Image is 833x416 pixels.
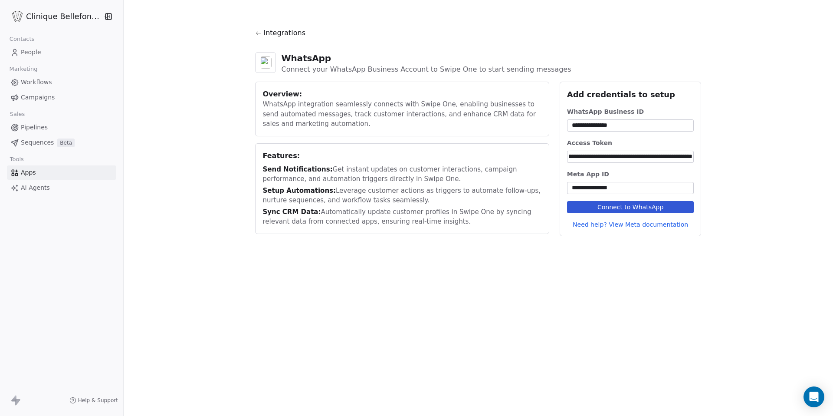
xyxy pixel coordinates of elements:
[7,120,116,135] a: Pipelines
[26,11,101,22] span: Clinique Bellefontaine
[262,165,541,184] div: Get instant updates on customer interactions, campaign performance, and automation triggers direc...
[262,99,541,129] div: WhatsApp integration seamlessly connects with Swipe One, enabling businesses to send automated me...
[69,397,118,404] a: Help & Support
[21,138,54,147] span: Sequences
[263,28,305,38] span: Integrations
[567,139,694,147] div: Access Token
[21,123,48,132] span: Pipelines
[262,208,321,216] span: Sync CRM Data:
[260,56,272,69] img: whatsapp.svg
[6,153,27,166] span: Tools
[21,183,50,192] span: AI Agents
[262,89,541,99] div: Overview:
[21,93,55,102] span: Campaigns
[7,135,116,150] a: SequencesBeta
[255,28,701,45] a: Integrations
[7,181,116,195] a: AI Agents
[567,107,694,116] div: WhatsApp Business ID
[6,108,29,121] span: Sales
[262,186,541,205] div: Leverage customer actions as triggers to automate follow-ups, nurture sequences, and workflow tas...
[567,201,694,213] button: Connect to WhatsApp
[567,170,694,178] div: Meta App ID
[57,139,75,147] span: Beta
[567,220,694,229] a: Need help? View Meta documentation
[262,207,541,227] div: Automatically update customer profiles in Swipe One by syncing relevant data from connected apps,...
[262,165,332,173] span: Send Notifications:
[21,48,41,57] span: People
[6,63,41,76] span: Marketing
[7,165,116,180] a: Apps
[10,9,98,24] button: Clinique Bellefontaine
[281,64,571,75] div: Connect your WhatsApp Business Account to Swipe One to start sending messages
[7,45,116,59] a: People
[78,397,118,404] span: Help & Support
[7,90,116,105] a: Campaigns
[21,168,36,177] span: Apps
[567,89,694,100] div: Add credentials to setup
[6,33,38,46] span: Contacts
[262,151,541,161] div: Features:
[281,52,571,64] div: WhatsApp
[21,78,52,87] span: Workflows
[262,187,336,195] span: Setup Automations:
[7,75,116,89] a: Workflows
[803,386,824,407] div: Open Intercom Messenger
[12,11,23,22] img: Logo_Bellefontaine_Black.png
